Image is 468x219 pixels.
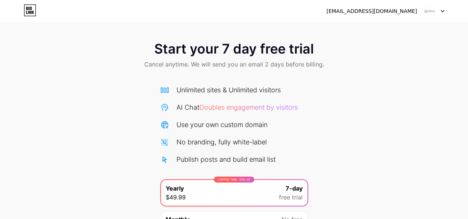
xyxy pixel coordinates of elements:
div: Unlimited sites & Unlimited visitors [176,85,281,95]
span: $49.99 [166,193,186,202]
div: No branding, fully white-label [176,137,267,147]
img: swagstardiamonds [422,4,437,18]
span: Doubles engagement by visitors [199,103,298,111]
span: free trial [279,193,303,202]
span: Cancel anytime. We will send you an email 2 days before billing. [144,60,324,69]
span: 7-day [286,184,303,193]
div: [EMAIL_ADDRESS][DOMAIN_NAME] [326,7,417,15]
div: AI Chat [176,102,298,112]
span: Yearly [166,184,184,193]
span: Start your 7 day free trial [154,41,314,56]
div: Publish posts and build email list [176,154,276,164]
div: Use your own custom domain [176,120,267,130]
div: LIMITED TIME : 50% off [214,177,254,182]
